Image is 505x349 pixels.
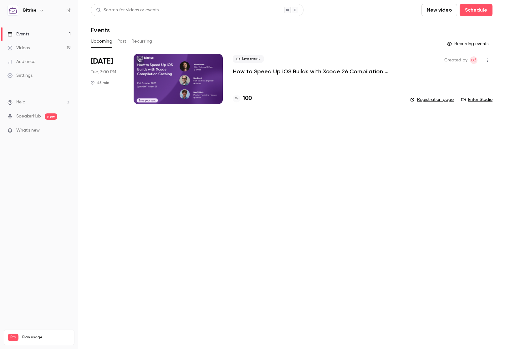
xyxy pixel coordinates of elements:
[91,56,113,66] span: [DATE]
[23,7,37,13] h6: Bitrise
[91,54,124,104] div: Oct 21 Tue, 3:00 PM (Europe/London)
[22,335,70,340] span: Plan usage
[460,4,492,16] button: Schedule
[117,36,126,46] button: Past
[8,45,30,51] div: Videos
[91,36,112,46] button: Upcoming
[8,99,71,106] li: help-dropdown-opener
[16,127,40,134] span: What's new
[233,94,252,103] a: 100
[131,36,152,46] button: Recurring
[243,94,252,103] h4: 100
[8,5,18,15] img: Bitrise
[16,99,25,106] span: Help
[63,128,71,133] iframe: Noticeable Trigger
[233,68,400,75] a: How to Speed Up iOS Builds with Xcode 26 Compilation Caching
[444,56,467,64] span: Created by
[471,56,477,64] span: DŽ
[16,113,41,120] a: SpeakerHub
[8,59,35,65] div: Audience
[91,69,116,75] span: Tue, 3:00 PM
[410,96,454,103] a: Registration page
[470,56,477,64] span: Dan Žďárek
[8,72,33,79] div: Settings
[233,55,264,63] span: Live event
[444,39,492,49] button: Recurring events
[96,7,159,13] div: Search for videos or events
[421,4,457,16] button: New video
[8,334,18,341] span: Pro
[91,80,109,85] div: 45 min
[91,26,110,34] h1: Events
[461,96,492,103] a: Enter Studio
[8,31,29,37] div: Events
[45,113,57,120] span: new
